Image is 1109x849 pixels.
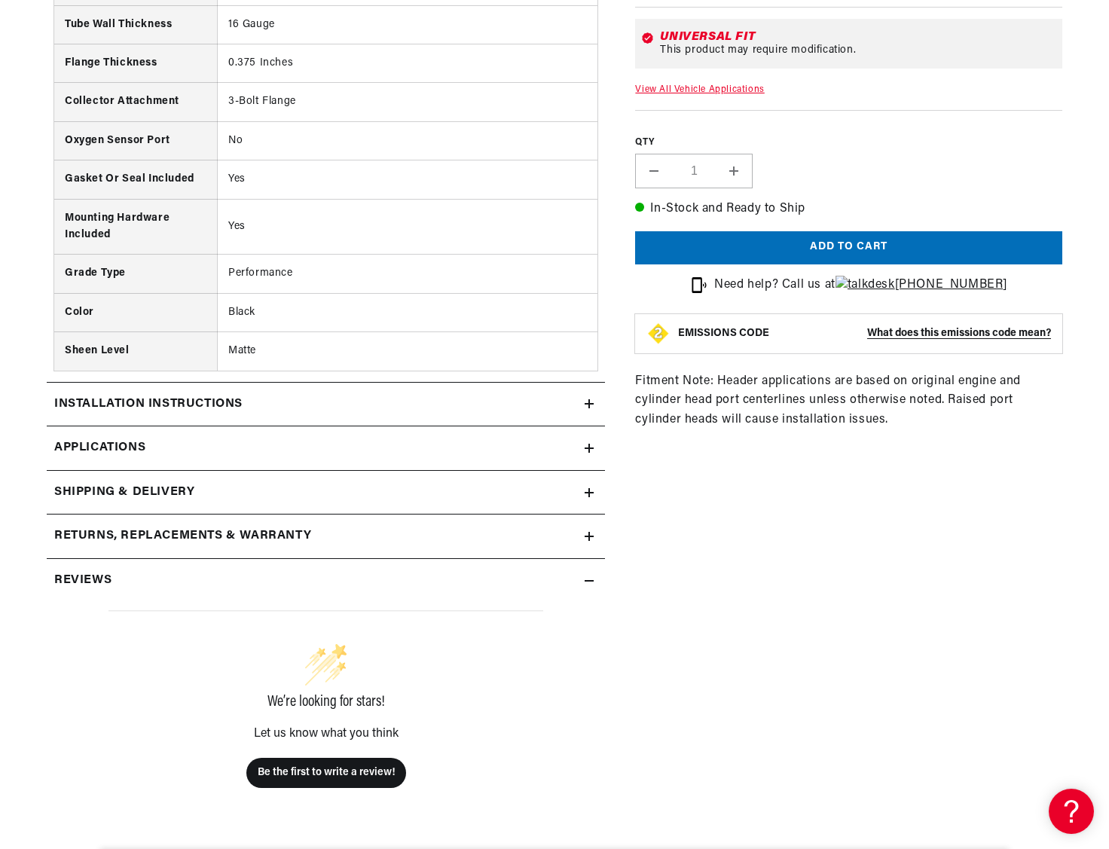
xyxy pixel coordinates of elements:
[54,483,194,502] h2: Shipping & Delivery
[54,527,311,546] h2: Returns, Replacements & Warranty
[217,199,597,255] td: Yes
[660,30,1056,42] div: Universal Fit
[54,5,217,44] th: Tube Wall Thickness
[678,326,1051,340] button: EMISSIONS CODEWhat does this emissions code mean?
[217,160,597,199] td: Yes
[54,44,217,83] th: Flange Thickness
[635,231,1062,264] button: Add to cart
[47,515,605,558] summary: Returns, Replacements & Warranty
[54,293,217,331] th: Color
[635,136,1062,149] label: QTY
[635,200,1062,219] p: In-Stock and Ready to Ship
[47,426,605,471] a: Applications
[47,559,605,603] summary: Reviews
[635,84,764,93] a: View All Vehicle Applications
[836,276,895,295] img: talkdesk
[660,44,1056,56] div: This product may require modification.
[108,695,543,710] div: We’re looking for stars!
[867,327,1051,338] strong: What does this emissions code mean?
[54,255,217,293] th: Grade Type
[54,571,112,591] h2: Reviews
[217,255,597,293] td: Performance
[678,327,769,338] strong: EMISSIONS CODE
[54,199,217,255] th: Mounting Hardware Included
[646,321,671,345] img: Emissions code
[54,83,217,121] th: Collector Attachment
[47,471,605,515] summary: Shipping & Delivery
[47,383,605,426] summary: Installation instructions
[217,5,597,44] td: 16 Gauge
[54,332,217,371] th: Sheen Level
[217,44,597,83] td: 0.375 Inches
[54,121,217,160] th: Oxygen Sensor Port
[54,160,217,199] th: Gasket Or Seal Included
[217,332,597,371] td: Matte
[108,728,543,740] div: Let us know what you think
[217,293,597,331] td: Black
[714,276,1007,295] p: Need help? Call us at
[54,395,243,414] h2: Installation instructions
[54,438,145,458] span: Applications
[217,83,597,121] td: 3-Bolt Flange
[217,121,597,160] td: No
[246,758,406,788] button: Be the first to write a review!
[836,279,1007,291] a: [PHONE_NUMBER]
[54,603,597,841] div: customer reviews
